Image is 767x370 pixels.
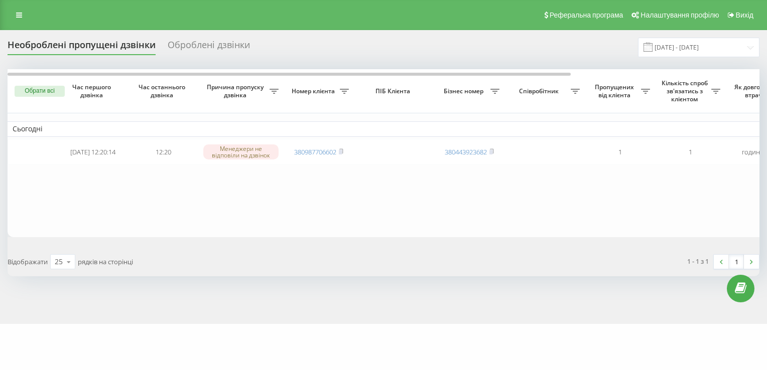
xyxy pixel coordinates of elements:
div: 25 [55,257,63,267]
td: 1 [655,139,725,165]
button: Обрати всі [15,86,65,97]
div: 1 - 1 з 1 [687,256,709,266]
span: Реферальна програма [550,11,623,19]
span: Час останнього дзвінка [136,83,190,99]
span: Кількість спроб зв'язатись з клієнтом [660,79,711,103]
span: Час першого дзвінка [66,83,120,99]
span: Причина пропуску дзвінка [203,83,270,99]
span: Бізнес номер [439,87,490,95]
td: 12:20 [128,139,198,165]
span: Вихід [736,11,753,19]
td: 1 [585,139,655,165]
span: Співробітник [509,87,571,95]
td: [DATE] 12:20:14 [58,139,128,165]
span: ПІБ Клієнта [362,87,426,95]
span: Пропущених від клієнта [590,83,641,99]
span: рядків на сторінці [78,257,133,266]
span: Відображати [8,257,48,266]
a: 380987706602 [294,147,336,156]
div: Необроблені пропущені дзвінки [8,40,156,55]
div: Менеджери не відповіли на дзвінок [203,144,279,159]
span: Налаштування профілю [641,11,719,19]
a: 380443923682 [445,147,487,156]
div: Оброблені дзвінки [168,40,250,55]
span: Номер клієнта [289,87,340,95]
a: 1 [729,255,744,269]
